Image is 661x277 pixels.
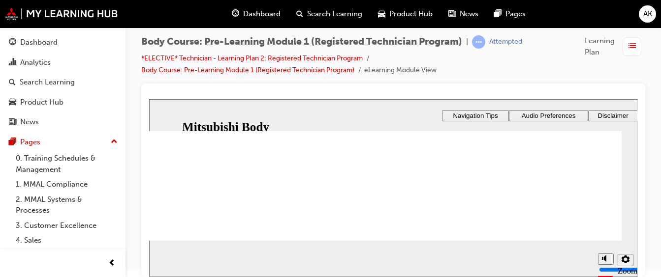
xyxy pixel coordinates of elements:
span: Navigation Tips [304,13,348,20]
a: 2. MMAL Systems & Processes [12,192,122,218]
span: search-icon [9,78,16,87]
div: Attempted [489,37,522,47]
button: DashboardAnalyticsSearch LearningProduct HubNews [4,31,122,133]
span: Product Hub [389,8,433,20]
img: mmal [5,7,118,20]
a: Dashboard [4,33,122,52]
a: pages-iconPages [486,4,534,24]
span: chart-icon [9,58,16,67]
a: 0. Training Schedules & Management [12,151,122,177]
div: News [20,116,39,128]
span: Dashboard [243,8,281,20]
button: Navigation Tips [293,11,360,22]
span: Audio Preferences [373,13,427,20]
input: volume [450,166,513,174]
label: Zoom to fit [469,167,488,196]
button: settings [469,155,484,167]
a: *ELECTIVE* Technician - Learning Plan 2: Registered Technician Program [141,54,363,62]
span: list-icon [629,40,636,53]
a: news-iconNews [441,4,486,24]
span: Body Course: Pre-Learning Module 1 (Registered Technician Program) [141,36,462,48]
a: search-iconSearch Learning [288,4,370,24]
a: 1. MMAL Compliance [12,177,122,192]
span: Pages [505,8,526,20]
button: Learning Plan [585,35,645,57]
span: up-icon [111,136,118,148]
div: misc controls [444,146,483,178]
span: car-icon [9,98,16,107]
span: news-icon [448,8,456,20]
span: learningRecordVerb_ATTEMPT-icon [472,35,485,49]
a: 4. Sales [12,233,122,248]
a: Product Hub [4,93,122,111]
button: Audio Preferences [360,11,439,22]
button: AK [639,5,656,23]
div: Analytics [20,57,51,68]
a: 5. Fleet & Business Solutions [12,248,122,263]
a: 3. Customer Excellence [12,218,122,233]
span: AK [643,8,652,20]
span: | [466,36,468,48]
a: News [4,113,122,131]
div: Dashboard [20,37,58,48]
span: car-icon [378,8,385,20]
a: Body Course: Pre-Learning Module 1 (Registered Technician Program) [141,66,354,74]
li: eLearning Module View [364,65,437,76]
div: Search Learning [20,77,75,88]
a: car-iconProduct Hub [370,4,441,24]
span: pages-icon [9,138,16,147]
button: volume [449,154,465,166]
span: prev-icon [108,257,116,270]
button: Pages [4,133,122,151]
a: Search Learning [4,73,122,91]
span: Search Learning [307,8,362,20]
a: Analytics [4,54,122,72]
span: guage-icon [232,8,239,20]
span: News [460,8,478,20]
span: search-icon [296,8,303,20]
span: Learning Plan [585,35,619,57]
span: news-icon [9,118,16,127]
span: pages-icon [494,8,502,20]
div: Pages [20,137,40,148]
div: Product Hub [20,97,63,108]
a: guage-iconDashboard [224,4,288,24]
span: Disclaimer [448,13,479,20]
span: guage-icon [9,38,16,47]
button: Disclaimer [439,11,489,22]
